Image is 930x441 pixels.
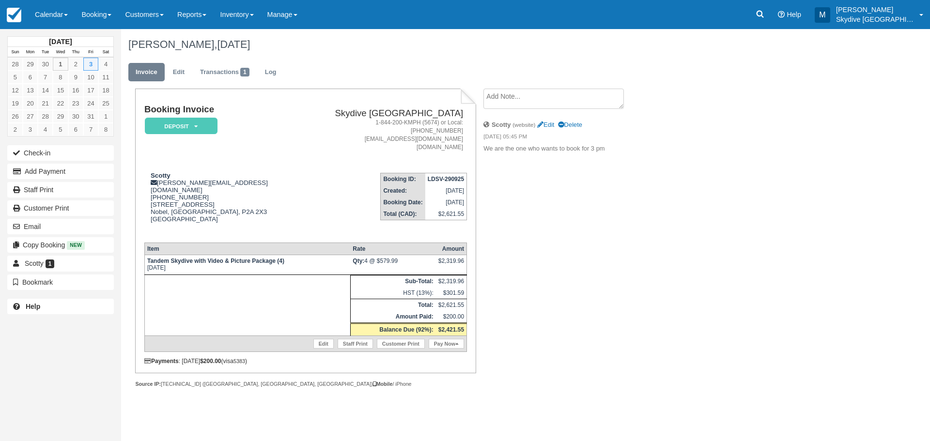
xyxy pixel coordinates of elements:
th: Amount [436,243,467,255]
a: 3 [23,123,38,136]
a: 12 [8,84,23,97]
small: (website) [512,122,535,128]
a: 7 [83,123,98,136]
span: New [67,241,85,249]
td: $2,319.96 [436,275,467,287]
a: 30 [68,110,83,123]
span: Help [787,11,801,18]
th: Wed [53,47,68,58]
a: Staff Print [7,182,114,198]
div: [TECHNICAL_ID] ([GEOGRAPHIC_DATA], [GEOGRAPHIC_DATA], [GEOGRAPHIC_DATA]) / iPhone [135,380,476,388]
th: Total (CAD): [381,208,425,220]
a: Customer Print [7,200,114,216]
button: Bookmark [7,274,114,290]
i: Help [778,11,785,18]
a: Transactions1 [193,63,257,82]
strong: $2,421.55 [438,326,464,333]
a: 5 [8,71,23,84]
a: 17 [83,84,98,97]
a: Deposit [144,117,214,135]
em: Deposit [145,118,217,135]
td: HST (13%): [350,287,435,299]
th: Sub-Total: [350,275,435,287]
td: $2,621.55 [425,208,467,220]
th: Thu [68,47,83,58]
div: $2,319.96 [438,258,464,272]
span: 1 [46,259,55,268]
em: [DATE] 05:45 PM [483,133,647,143]
a: Customer Print [377,339,425,349]
strong: Mobile [373,381,393,387]
a: 2 [8,123,23,136]
strong: Scotty [151,172,170,179]
img: checkfront-main-nav-mini-logo.png [7,8,21,22]
b: Help [26,303,40,310]
a: Edit [537,121,554,128]
a: 6 [68,123,83,136]
strong: Scotty [492,121,511,128]
a: 28 [8,58,23,71]
th: Fri [83,47,98,58]
strong: LDSV-290925 [428,176,464,182]
a: 9 [68,71,83,84]
address: 1-844-200-KMPH (5674) or Local: [PHONE_NUMBER] [EMAIL_ADDRESS][DOMAIN_NAME] [DOMAIN_NAME] [322,119,463,152]
button: Add Payment [7,164,114,179]
td: [DATE] [144,255,350,274]
strong: Payments [144,358,179,365]
th: Total: [350,299,435,311]
a: 28 [38,110,53,123]
strong: Source IP: [135,381,161,387]
p: [PERSON_NAME] [836,5,914,15]
a: 7 [38,71,53,84]
span: Scotty [25,259,44,267]
th: Item [144,243,350,255]
a: 4 [38,123,53,136]
a: 29 [23,58,38,71]
a: 11 [98,71,113,84]
th: Sat [98,47,113,58]
a: 31 [83,110,98,123]
a: 29 [53,110,68,123]
th: Sun [8,47,23,58]
h1: [PERSON_NAME], [128,39,811,50]
a: 20 [23,97,38,110]
a: 1 [53,58,68,71]
strong: Qty [353,258,364,264]
th: Rate [350,243,435,255]
td: $301.59 [436,287,467,299]
a: 25 [98,97,113,110]
a: 14 [38,84,53,97]
th: Created: [381,185,425,197]
th: Tue [38,47,53,58]
strong: $200.00 [200,358,221,365]
div: : [DATE] (visa ) [144,358,467,365]
a: 22 [53,97,68,110]
a: 5 [53,123,68,136]
a: 27 [23,110,38,123]
p: We are the one who wants to book for 3 pm [483,144,647,153]
th: Balance Due (92%): [350,323,435,335]
h2: Skydive [GEOGRAPHIC_DATA] [322,108,463,119]
button: Check-in [7,145,114,161]
span: [DATE] [217,38,250,50]
a: 24 [83,97,98,110]
a: 8 [53,71,68,84]
td: [DATE] [425,185,467,197]
a: 1 [98,110,113,123]
div: [PERSON_NAME][EMAIL_ADDRESS][DOMAIN_NAME] [PHONE_NUMBER] [STREET_ADDRESS] Nobel, [GEOGRAPHIC_DATA... [144,172,318,235]
div: M [815,7,830,23]
a: 15 [53,84,68,97]
a: 26 [8,110,23,123]
a: 30 [38,58,53,71]
th: Amount Paid: [350,311,435,323]
td: 4 @ $579.99 [350,255,435,274]
h1: Booking Invoice [144,105,318,115]
a: Staff Print [338,339,373,349]
td: $2,621.55 [436,299,467,311]
a: Edit [313,339,334,349]
a: Scotty 1 [7,256,114,271]
strong: [DATE] [49,38,72,46]
a: 21 [38,97,53,110]
a: Pay Now [429,339,464,349]
th: Booking ID: [381,173,425,185]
